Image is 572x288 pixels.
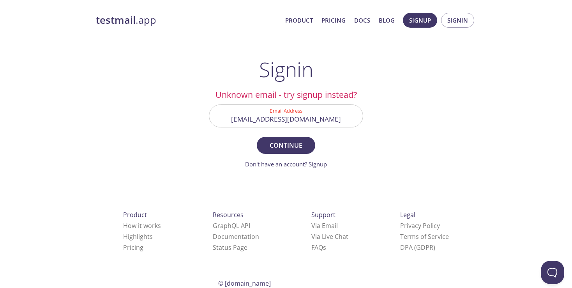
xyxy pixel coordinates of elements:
a: Pricing [321,15,346,25]
a: testmail.app [96,14,279,27]
span: s [323,243,326,252]
a: Privacy Policy [400,221,440,230]
button: Continue [257,137,315,154]
iframe: Help Scout Beacon - Open [541,261,564,284]
a: Docs [354,15,370,25]
h2: Unknown email - try signup instead? [209,88,363,101]
a: Highlights [123,232,153,241]
span: Support [311,210,335,219]
span: © [DOMAIN_NAME] [218,279,271,288]
a: Documentation [213,232,259,241]
a: Status Page [213,243,247,252]
a: Blog [379,15,395,25]
a: Via Email [311,221,338,230]
span: Product [123,210,147,219]
h1: Signin [259,58,313,81]
a: Don't have an account? Signup [245,160,327,168]
span: Signup [409,15,431,25]
span: Continue [265,140,307,151]
a: Via Live Chat [311,232,348,241]
span: Signin [447,15,468,25]
a: GraphQL API [213,221,250,230]
a: FAQ [311,243,326,252]
a: How it works [123,221,161,230]
strong: testmail [96,13,136,27]
span: Resources [213,210,244,219]
a: DPA (GDPR) [400,243,435,252]
button: Signup [403,13,437,28]
span: Legal [400,210,415,219]
button: Signin [441,13,474,28]
a: Pricing [123,243,143,252]
a: Product [285,15,313,25]
a: Terms of Service [400,232,449,241]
